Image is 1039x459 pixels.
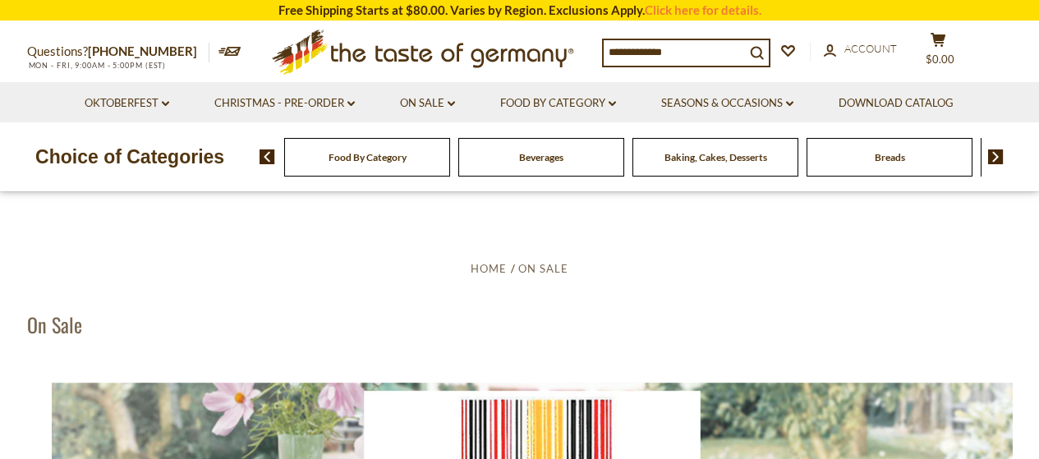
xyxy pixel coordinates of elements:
[329,151,407,163] a: Food By Category
[500,94,616,112] a: Food By Category
[27,61,167,70] span: MON - FRI, 9:00AM - 5:00PM (EST)
[214,94,355,112] a: Christmas - PRE-ORDER
[824,40,897,58] a: Account
[844,42,897,55] span: Account
[661,94,793,112] a: Seasons & Occasions
[85,94,169,112] a: Oktoberfest
[27,312,82,337] h1: On Sale
[518,262,568,275] a: On Sale
[27,41,209,62] p: Questions?
[988,149,1004,164] img: next arrow
[400,94,455,112] a: On Sale
[914,32,963,73] button: $0.00
[260,149,275,164] img: previous arrow
[88,44,197,58] a: [PHONE_NUMBER]
[471,262,507,275] a: Home
[926,53,954,66] span: $0.00
[519,151,563,163] a: Beverages
[875,151,905,163] a: Breads
[839,94,954,112] a: Download Catalog
[664,151,767,163] a: Baking, Cakes, Desserts
[645,2,761,17] a: Click here for details.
